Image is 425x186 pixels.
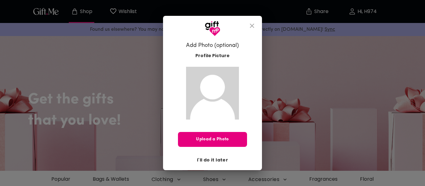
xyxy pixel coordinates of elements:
[195,52,230,59] span: Profile Picture
[186,42,239,49] h6: Add Photo (optional)
[245,18,259,33] button: close
[197,157,228,163] span: I'll do it later
[186,67,239,120] img: Gift.me default profile picture
[178,136,247,143] span: Upload a Photo
[178,132,247,147] button: Upload a Photo
[194,155,231,165] button: I'll do it later
[205,21,220,36] img: GiftMe Logo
